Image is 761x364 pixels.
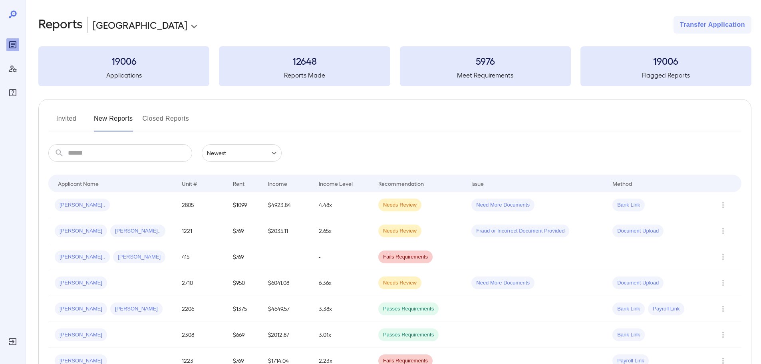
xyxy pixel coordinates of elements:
span: Payroll Link [648,305,684,313]
td: 3.38x [312,296,372,322]
h3: 19006 [580,54,751,67]
h3: 5976 [400,54,571,67]
td: $1375 [227,296,262,322]
button: Transfer Application [674,16,751,34]
h3: 19006 [38,54,209,67]
div: Income Level [319,179,353,188]
span: Document Upload [612,227,664,235]
span: [PERSON_NAME] [55,227,107,235]
span: [PERSON_NAME].. [55,201,110,209]
span: [PERSON_NAME] [55,305,107,313]
span: Bank Link [612,305,645,313]
button: Row Actions [717,328,729,341]
span: Passes Requirements [378,305,439,313]
span: Need More Documents [471,201,534,209]
span: [PERSON_NAME] [113,253,165,261]
div: FAQ [6,86,19,99]
h3: 12648 [219,54,390,67]
td: 415 [175,244,226,270]
span: Fraud or Incorrect Document Provided [471,227,569,235]
h2: Reports [38,16,83,34]
td: $6041.08 [262,270,312,296]
span: Document Upload [612,279,664,287]
td: 1221 [175,218,226,244]
h5: Applications [38,70,209,80]
button: New Reports [94,112,133,131]
button: Row Actions [717,225,729,237]
td: 2710 [175,270,226,296]
span: Needs Review [378,279,421,287]
td: $2035.11 [262,218,312,244]
span: Passes Requirements [378,331,439,339]
div: Method [612,179,632,188]
span: [PERSON_NAME] [55,331,107,339]
td: $4923.84 [262,192,312,218]
button: Row Actions [717,276,729,289]
span: Needs Review [378,227,421,235]
h5: Meet Requirements [400,70,571,80]
td: 2308 [175,322,226,348]
button: Row Actions [717,199,729,211]
td: 2.65x [312,218,372,244]
td: $769 [227,218,262,244]
h5: Flagged Reports [580,70,751,80]
span: Needs Review [378,201,421,209]
span: [PERSON_NAME] [55,279,107,287]
td: $4649.57 [262,296,312,322]
div: Issue [471,179,484,188]
td: 2206 [175,296,226,322]
td: 3.01x [312,322,372,348]
div: Unit # [182,179,197,188]
td: $1099 [227,192,262,218]
button: Closed Reports [143,112,189,131]
p: [GEOGRAPHIC_DATA] [93,18,187,31]
button: Row Actions [717,302,729,315]
span: [PERSON_NAME].. [110,227,165,235]
span: [PERSON_NAME].. [55,253,110,261]
td: $769 [227,244,262,270]
span: Bank Link [612,331,645,339]
div: Income [268,179,287,188]
button: Row Actions [717,251,729,263]
td: $950 [227,270,262,296]
button: Invited [48,112,84,131]
div: Recommendation [378,179,424,188]
td: 4.48x [312,192,372,218]
td: 2805 [175,192,226,218]
span: Bank Link [612,201,645,209]
td: 6.36x [312,270,372,296]
span: [PERSON_NAME] [110,305,163,313]
span: Fails Requirements [378,253,433,261]
summary: 19006Applications12648Reports Made5976Meet Requirements19006Flagged Reports [38,46,751,86]
h5: Reports Made [219,70,390,80]
div: Reports [6,38,19,51]
div: Applicant Name [58,179,99,188]
td: - [312,244,372,270]
div: Rent [233,179,246,188]
td: $2012.87 [262,322,312,348]
div: Manage Users [6,62,19,75]
span: Need More Documents [471,279,534,287]
td: $669 [227,322,262,348]
div: Log Out [6,335,19,348]
div: Newest [202,144,282,162]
